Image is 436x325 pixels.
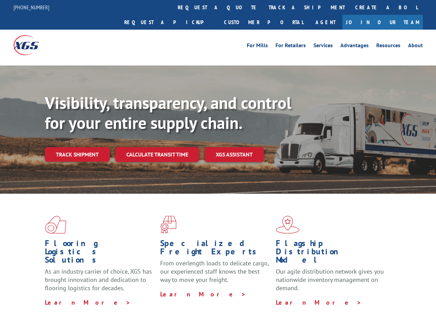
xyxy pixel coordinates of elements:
[340,43,369,50] a: Advantages
[219,15,309,30] a: Customer Portal
[276,216,300,234] img: xgs-icon-flagship-distribution-model-red
[160,216,176,234] img: xgs-icon-focused-on-flooring-red
[247,43,268,50] a: For Mills
[45,298,131,306] a: Learn More >
[376,43,400,50] a: Resources
[13,4,49,11] a: [PHONE_NUMBER]
[115,147,199,162] a: Calculate transit time
[45,216,66,234] img: xgs-icon-total-supply-chain-intelligence-red
[45,147,110,162] a: Track shipment
[45,239,155,267] h1: Flooring Logistics Solutions
[160,239,270,259] h1: Specialized Freight Experts
[160,290,246,298] a: Learn More >
[276,239,386,267] h1: Flagship Distribution Model
[276,298,362,306] a: Learn More >
[45,267,152,292] span: As an industry carrier of choice, XGS has brought innovation and dedication to flooring logistics...
[45,92,291,133] b: Visibility, transparency, and control for your entire supply chain.
[342,15,423,30] a: Join Our Team
[276,267,384,292] span: Our agile distribution network gives you nationwide inventory management on demand.
[309,15,342,30] a: Agent
[275,43,306,50] a: For Retailers
[119,15,219,30] a: Request a pickup
[205,147,264,162] a: XGS ASSISTANT
[408,43,423,50] a: About
[313,43,333,50] a: Services
[160,259,270,290] p: From overlength loads to delicate cargo, our experienced staff knows the best way to move your fr...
